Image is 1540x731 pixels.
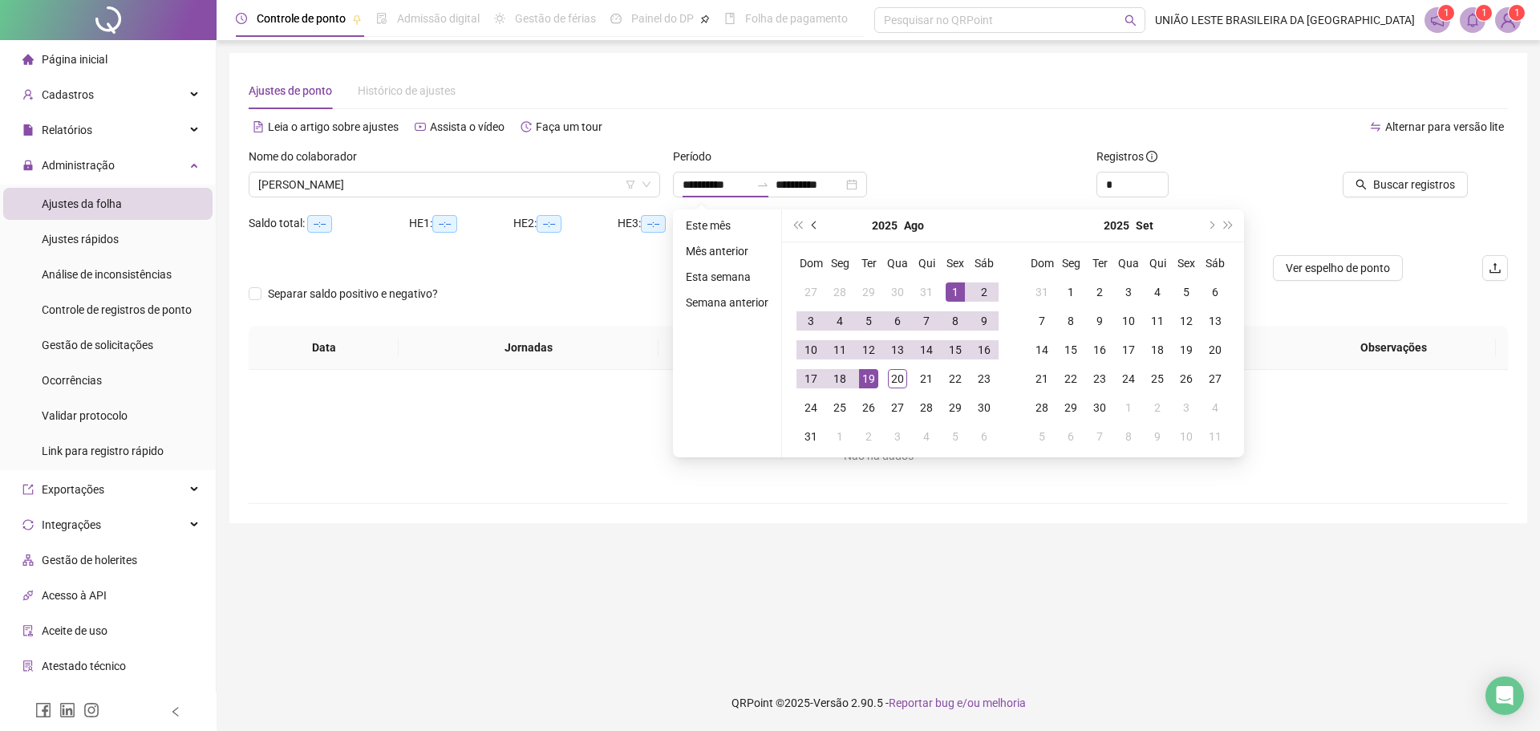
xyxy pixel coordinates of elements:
div: HE 3: [618,214,722,233]
span: 1 [1514,7,1520,18]
td: 2025-09-05 [1172,278,1201,307]
th: Jornadas [399,326,659,370]
th: Sex [1172,249,1201,278]
span: to [756,178,769,191]
td: 2025-07-28 [825,278,854,307]
td: 2025-08-27 [883,393,912,422]
div: 28 [1032,398,1052,417]
div: HE 1: [409,214,513,233]
td: 2025-08-20 [883,364,912,393]
div: 2 [975,282,994,302]
span: down [642,180,651,189]
div: 23 [975,369,994,388]
div: 10 [801,340,821,359]
span: user-add [22,89,34,100]
div: 8 [1061,311,1080,331]
th: Qua [1114,249,1143,278]
span: left [170,706,181,717]
td: 2025-08-04 [825,307,854,335]
td: 2025-09-11 [1143,307,1172,335]
span: Análise de inconsistências [42,268,172,281]
td: 2025-09-05 [941,422,970,451]
span: Admissão digital [397,12,480,25]
div: 5 [859,311,878,331]
div: 4 [917,427,936,446]
td: 2025-09-15 [1056,335,1085,364]
td: 2025-07-31 [912,278,941,307]
span: sync [22,519,34,530]
li: Mês anterior [679,242,775,261]
span: Gestão de férias [515,12,596,25]
span: Controle de ponto [257,12,346,25]
td: 2025-10-08 [1114,422,1143,451]
span: Acesso à API [42,589,107,602]
span: Gestão de solicitações [42,339,153,351]
div: 31 [1032,282,1052,302]
td: 2025-10-05 [1027,422,1056,451]
div: 1 [1119,398,1138,417]
th: Ter [854,249,883,278]
td: 2025-09-03 [883,422,912,451]
div: 22 [946,369,965,388]
span: audit [22,625,34,636]
span: file [22,124,34,136]
span: Página inicial [42,53,107,66]
span: Ajustes de ponto [249,84,332,97]
span: lock [22,160,34,171]
td: 2025-09-01 [1056,278,1085,307]
td: 2025-08-30 [970,393,999,422]
span: Reportar bug e/ou melhoria [889,696,1026,709]
td: 2025-08-11 [825,335,854,364]
td: 2025-10-03 [1172,393,1201,422]
span: search [1125,14,1137,26]
div: 3 [801,311,821,331]
div: 18 [1148,340,1167,359]
td: 2025-08-13 [883,335,912,364]
td: 2025-09-12 [1172,307,1201,335]
td: 2025-10-09 [1143,422,1172,451]
div: 20 [1206,340,1225,359]
div: 13 [888,340,907,359]
div: 28 [917,398,936,417]
span: Painel do DP [631,12,694,25]
button: super-prev-year [788,209,806,242]
td: 2025-09-17 [1114,335,1143,364]
div: Saldo total: [249,214,409,233]
div: 16 [1090,340,1109,359]
div: 12 [859,340,878,359]
span: pushpin [352,14,362,24]
div: 2 [1148,398,1167,417]
th: Dom [796,249,825,278]
div: 6 [888,311,907,331]
th: Seg [825,249,854,278]
td: 2025-08-14 [912,335,941,364]
div: Open Intercom Messenger [1485,676,1524,715]
span: youtube [415,121,426,132]
td: 2025-07-29 [854,278,883,307]
div: 8 [1119,427,1138,446]
td: 2025-08-10 [796,335,825,364]
button: Buscar registros [1343,172,1468,197]
span: Link para registro rápido [42,445,164,457]
span: Registros [1096,148,1157,165]
span: instagram [83,702,99,718]
span: clock-circle [236,13,247,24]
span: upload [1489,262,1501,274]
th: Qui [1143,249,1172,278]
span: Ajustes rápidos [42,233,119,246]
div: 30 [1090,398,1109,417]
td: 2025-08-22 [941,364,970,393]
label: Período [673,148,722,165]
div: 28 [830,282,849,302]
td: 2025-09-02 [854,422,883,451]
span: Cadastros [42,88,94,101]
div: 13 [1206,311,1225,331]
div: 17 [1119,340,1138,359]
td: 2025-09-20 [1201,335,1230,364]
div: 26 [1177,369,1196,388]
div: 11 [1148,311,1167,331]
span: Alternar para versão lite [1385,120,1504,133]
td: 2025-09-10 [1114,307,1143,335]
td: 2025-08-06 [883,307,912,335]
td: 2025-08-21 [912,364,941,393]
